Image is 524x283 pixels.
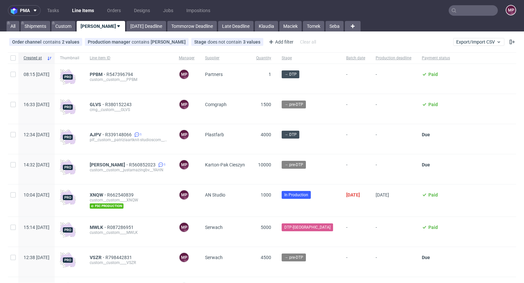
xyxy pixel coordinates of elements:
span: - [346,72,365,86]
div: custom__custom____VSZR [90,260,168,265]
img: pro-icon.017ec5509f39f3e742e3.png [60,129,76,145]
span: 4000 [261,132,271,137]
div: custom__custom____XNQW [90,198,168,203]
a: R087286951 [107,225,135,230]
span: - [376,72,411,86]
a: PPBM [90,72,106,77]
a: 1 [157,162,166,167]
span: Created at [24,55,44,61]
a: Late Deadline [218,21,253,31]
figcaption: MP [179,253,189,262]
span: 16:33 [DATE] [24,102,49,107]
a: Orders [103,5,125,16]
span: → DTP [284,71,297,77]
img: pro-icon.017ec5509f39f3e742e3.png [60,222,76,238]
span: - [376,162,411,176]
div: Clear all [299,37,317,47]
span: DTP-[GEOGRAPHIC_DATA] [284,224,330,230]
span: Paid [428,72,438,77]
figcaption: MP [506,6,515,15]
a: Tomek [303,21,324,31]
span: Stage [194,39,208,45]
a: [PERSON_NAME] [90,162,129,167]
figcaption: MP [179,223,189,232]
div: 3 values [243,39,260,45]
span: - [346,255,365,269]
span: [DATE] [376,192,389,198]
span: Payment status [422,55,450,61]
a: Tasks [43,5,63,16]
span: Quantity [255,55,271,61]
figcaption: MP [179,160,189,169]
span: - [346,102,365,116]
figcaption: MP [179,190,189,199]
a: MWLK [90,225,107,230]
span: contains [132,39,151,45]
a: Line Items [68,5,98,16]
div: cmg__custom____GLVS [90,107,168,112]
span: Comgraph [205,102,227,107]
img: logo [11,7,20,14]
span: 08:15 [DATE] [24,72,49,77]
img: pro-icon.017ec5509f39f3e742e3.png [60,69,76,85]
span: - [376,132,411,146]
figcaption: MP [179,70,189,79]
span: Paid [428,225,438,230]
div: custom__custom__justamazingbv__YAHN [90,167,168,173]
span: Manager [179,55,195,61]
a: Impositions [182,5,214,16]
a: XNQW [90,192,107,198]
span: R560852023 [129,162,157,167]
span: - [376,225,411,239]
a: R339148066 [105,132,133,137]
span: Paid [428,102,438,107]
span: 1 [269,72,271,77]
span: Plastfarb [205,132,224,137]
a: Maciek [279,21,302,31]
span: Export/Import CSV [456,39,501,45]
span: 15:14 [DATE] [24,225,49,230]
span: 10:04 [DATE] [24,192,49,198]
span: 10000 [258,162,271,167]
span: Stage [282,55,336,61]
span: fsc production [90,203,123,209]
a: AJPV [90,132,105,137]
span: Paid [428,192,438,198]
span: Order channel [12,39,43,45]
img: pro-icon.017ec5509f39f3e742e3.png [60,190,76,205]
div: 2 values [62,39,79,45]
span: Production manager [88,39,132,45]
span: AN Studio [205,192,225,198]
a: Designs [130,5,154,16]
span: Production deadline [376,55,411,61]
a: Tommorow Deadline [167,21,217,31]
span: Due [422,162,430,167]
img: pro-icon.017ec5509f39f3e742e3.png [60,99,76,115]
span: Batch date [346,55,365,61]
button: pma [8,5,41,16]
a: Seba [326,21,344,31]
span: Serwach [205,255,223,260]
span: → pre-DTP [284,255,303,260]
span: Due [422,132,430,137]
span: 1 [140,132,142,137]
span: - [376,102,411,116]
div: custom__custom____PPBM [90,77,168,82]
a: GLVS [90,102,105,107]
img: pro-icon.017ec5509f39f3e742e3.png [60,252,76,268]
span: Line item ID [90,55,168,61]
a: All [7,21,19,31]
span: R547396794 [106,72,134,77]
span: pma [20,8,30,13]
div: [PERSON_NAME] [151,39,186,45]
span: Due [422,255,430,260]
a: R662540839 [107,192,135,198]
span: Thumbnail [60,55,79,61]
